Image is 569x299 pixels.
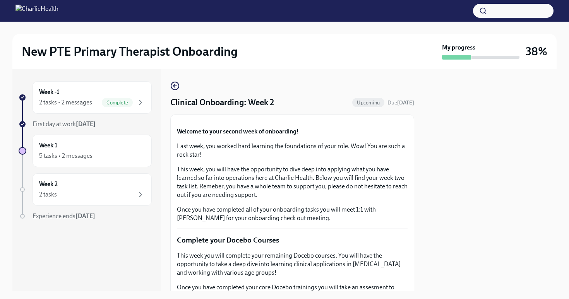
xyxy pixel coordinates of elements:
h4: Clinical Onboarding: Week 2 [170,97,274,108]
strong: [DATE] [75,212,95,220]
div: 5 tasks • 2 messages [39,152,93,160]
p: Once you have completed all of your onboarding tasks you will meet 1:1 with [PERSON_NAME] for you... [177,205,408,222]
span: Upcoming [352,100,384,106]
p: This week, you will have the opportunity to dive deep into applying what you have learned so far ... [177,165,408,199]
span: September 6th, 2025 09:00 [387,99,414,106]
p: Last week, you worked hard learning the foundations of your role. Wow! You are such a rock star! [177,142,408,159]
span: Due [387,99,414,106]
strong: [DATE] [76,120,96,128]
h6: Week 1 [39,141,57,150]
div: 2 tasks • 2 messages [39,98,92,107]
strong: Welcome to your second week of onboarding! [177,128,299,135]
a: Week 15 tasks • 2 messages [19,135,152,167]
a: First day at work[DATE] [19,120,152,128]
h2: New PTE Primary Therapist Onboarding [22,44,238,59]
h6: Week -1 [39,88,59,96]
p: Complete your Docebo Courses [177,235,408,245]
img: CharlieHealth [15,5,58,17]
strong: My progress [442,43,475,52]
span: Experience ends [33,212,95,220]
p: This week you will complete your remaining Docebo courses. You will have the opportunity to take ... [177,251,408,277]
strong: [DATE] [397,99,414,106]
a: Week 22 tasks [19,173,152,206]
h3: 38% [526,44,547,58]
h6: Week 2 [39,180,58,188]
div: 2 tasks [39,190,57,199]
span: Complete [102,100,133,106]
a: Week -12 tasks • 2 messagesComplete [19,81,152,114]
span: First day at work [33,120,96,128]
